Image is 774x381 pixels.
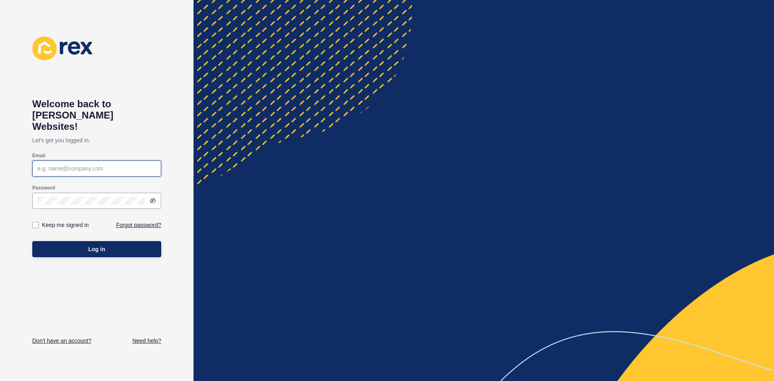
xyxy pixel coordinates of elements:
label: Password [32,185,55,191]
a: Forgot password? [116,221,161,229]
input: e.g. name@company.com [37,164,156,173]
label: Keep me signed in [42,221,89,229]
button: Log in [32,241,161,257]
h1: Welcome back to [PERSON_NAME] Websites! [32,98,161,132]
a: Don't have an account? [32,337,92,345]
p: Let's get you logged in. [32,132,161,148]
span: Log in [88,245,105,253]
label: Email [32,152,45,159]
a: Need help? [132,337,161,345]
